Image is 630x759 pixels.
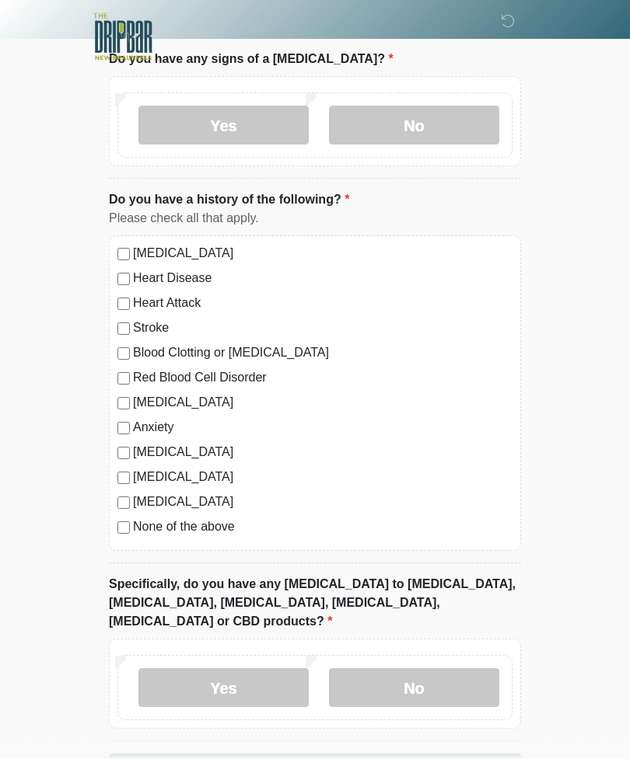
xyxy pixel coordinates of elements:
[117,347,130,360] input: Blood Clotting or [MEDICAL_DATA]
[117,273,130,285] input: Heart Disease
[133,244,513,263] label: [MEDICAL_DATA]
[329,106,499,144] label: No
[133,368,513,387] label: Red Blood Cell Disorder
[133,468,513,486] label: [MEDICAL_DATA]
[109,209,521,228] div: Please check all that apply.
[133,517,513,536] label: None of the above
[138,668,309,707] label: Yes
[93,12,152,62] img: The DRIPBaR - New Braunfels Logo
[138,106,309,144] label: Yes
[109,575,521,631] label: Specifically, do you have any [MEDICAL_DATA] to [MEDICAL_DATA], [MEDICAL_DATA], [MEDICAL_DATA], [...
[329,668,499,707] label: No
[117,322,130,335] input: Stroke
[117,397,130,409] input: [MEDICAL_DATA]
[133,493,513,511] label: [MEDICAL_DATA]
[133,418,513,437] label: Anxiety
[133,294,513,312] label: Heart Attack
[133,269,513,287] label: Heart Disease
[133,343,513,362] label: Blood Clotting or [MEDICAL_DATA]
[133,319,513,337] label: Stroke
[117,422,130,434] input: Anxiety
[133,393,513,412] label: [MEDICAL_DATA]
[133,443,513,461] label: [MEDICAL_DATA]
[117,372,130,385] input: Red Blood Cell Disorder
[109,190,349,209] label: Do you have a history of the following?
[117,298,130,310] input: Heart Attack
[117,447,130,459] input: [MEDICAL_DATA]
[117,248,130,260] input: [MEDICAL_DATA]
[117,496,130,509] input: [MEDICAL_DATA]
[117,472,130,484] input: [MEDICAL_DATA]
[117,521,130,534] input: None of the above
